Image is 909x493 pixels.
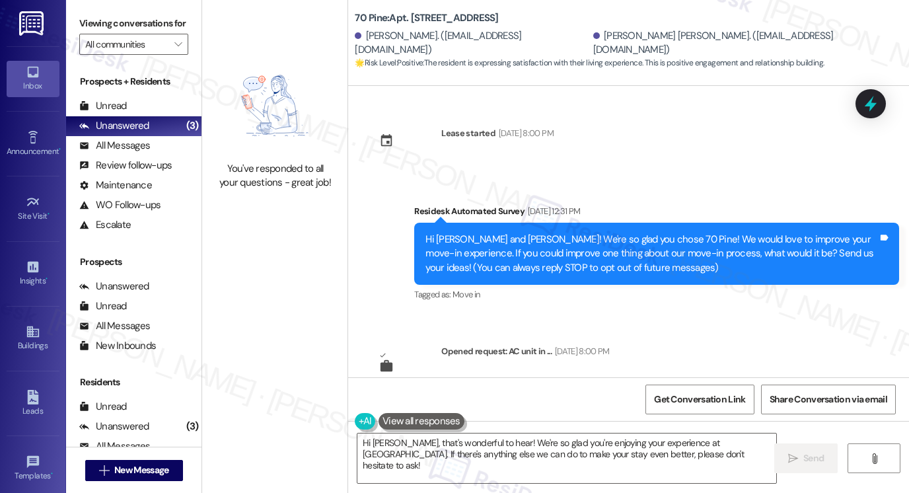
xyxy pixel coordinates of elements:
[7,386,59,422] a: Leads
[99,465,109,476] i: 
[79,99,127,113] div: Unread
[48,209,50,219] span: •
[217,56,333,155] img: empty-state
[355,57,423,68] strong: 🌟 Risk Level: Positive
[79,13,188,34] label: Viewing conversations for
[525,204,580,218] div: [DATE] 12:31 PM
[66,75,201,89] div: Prospects + Residents
[79,139,150,153] div: All Messages
[59,145,61,154] span: •
[79,439,150,453] div: All Messages
[79,339,156,353] div: New Inbounds
[51,469,53,478] span: •
[495,126,554,140] div: [DATE] 8:00 PM
[355,29,589,57] div: [PERSON_NAME]. ([EMAIL_ADDRESS][DOMAIN_NAME])
[788,453,798,464] i: 
[441,344,609,363] div: Opened request: AC unit in ...
[869,453,879,464] i: 
[183,116,202,136] div: (3)
[217,162,333,190] div: You've responded to all your questions - great job!
[79,119,149,133] div: Unanswered
[593,29,899,57] div: [PERSON_NAME] [PERSON_NAME]. ([EMAIL_ADDRESS][DOMAIN_NAME])
[79,159,172,172] div: Review follow-ups
[66,375,201,389] div: Residents
[761,385,896,414] button: Share Conversation via email
[79,178,152,192] div: Maintenance
[645,385,754,414] button: Get Conversation Link
[19,11,46,36] img: ResiDesk Logo
[79,280,149,293] div: Unanswered
[357,434,776,483] textarea: Hi [PERSON_NAME], that's wonderful to hear! We're so glad you're enjoying your experience at [GEO...
[803,451,824,465] span: Send
[453,289,480,300] span: Move in
[174,39,182,50] i: 
[7,321,59,356] a: Buildings
[66,255,201,269] div: Prospects
[355,56,824,70] span: : The resident is expressing satisfaction with their living experience. This is positive engageme...
[46,274,48,284] span: •
[7,61,59,96] a: Inbox
[7,256,59,291] a: Insights •
[414,204,899,223] div: Residesk Automated Survey
[79,420,149,434] div: Unanswered
[379,373,392,387] div: WO
[453,372,538,393] div: : Closed
[552,344,610,358] div: [DATE] 8:00 PM
[355,11,498,25] b: 70 Pine: Apt. [STREET_ADDRESS]
[79,198,161,212] div: WO Follow-ups
[774,443,838,473] button: Send
[7,451,59,486] a: Templates •
[770,393,887,406] span: Share Conversation via email
[453,375,482,389] b: Status
[414,285,899,304] div: Tagged as:
[79,299,127,313] div: Unread
[7,191,59,227] a: Site Visit •
[183,416,202,437] div: (3)
[79,218,131,232] div: Escalate
[114,463,168,477] span: New Message
[85,460,183,481] button: New Message
[79,319,150,333] div: All Messages
[85,34,167,55] input: All communities
[79,400,127,414] div: Unread
[425,233,878,275] div: Hi [PERSON_NAME] and [PERSON_NAME]! We're so glad you chose 70 Pine! We would love to improve you...
[654,393,745,406] span: Get Conversation Link
[441,126,495,140] div: Lease started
